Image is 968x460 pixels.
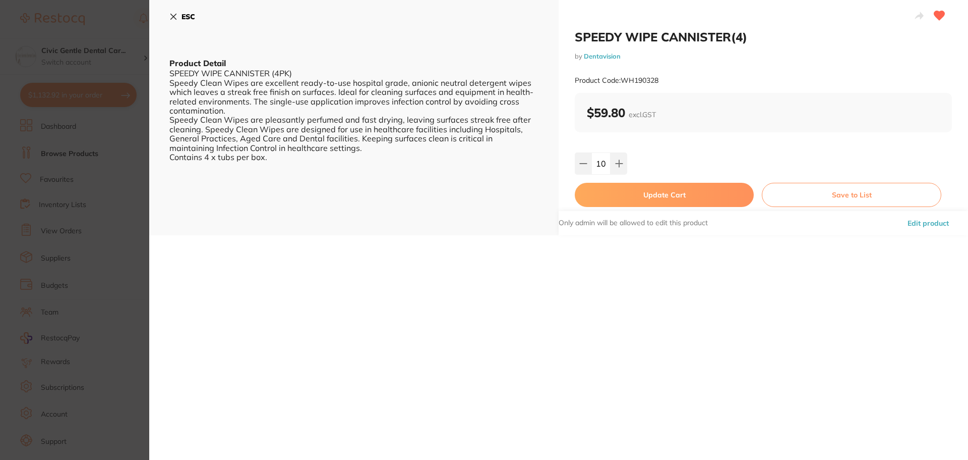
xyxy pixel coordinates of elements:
button: Edit product [904,211,952,235]
h2: SPEEDY WIPE CANNISTER(4) [575,29,952,44]
div: SPEEDY WIPE CANNISTER (4PK) Speedy Clean Wipes are excellent ready-to-use hospital grade, anionic... [169,69,538,162]
button: ESC [169,8,195,25]
a: Dentavision [584,52,621,60]
small: by [575,53,952,60]
b: Product Detail [169,58,226,68]
b: ESC [181,12,195,21]
button: Save to List [762,183,941,207]
button: Update Cart [575,183,754,207]
b: $59.80 [587,105,656,120]
small: Product Code: WH190328 [575,76,658,85]
p: Only admin will be allowed to edit this product [559,218,708,228]
span: excl. GST [629,110,656,119]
